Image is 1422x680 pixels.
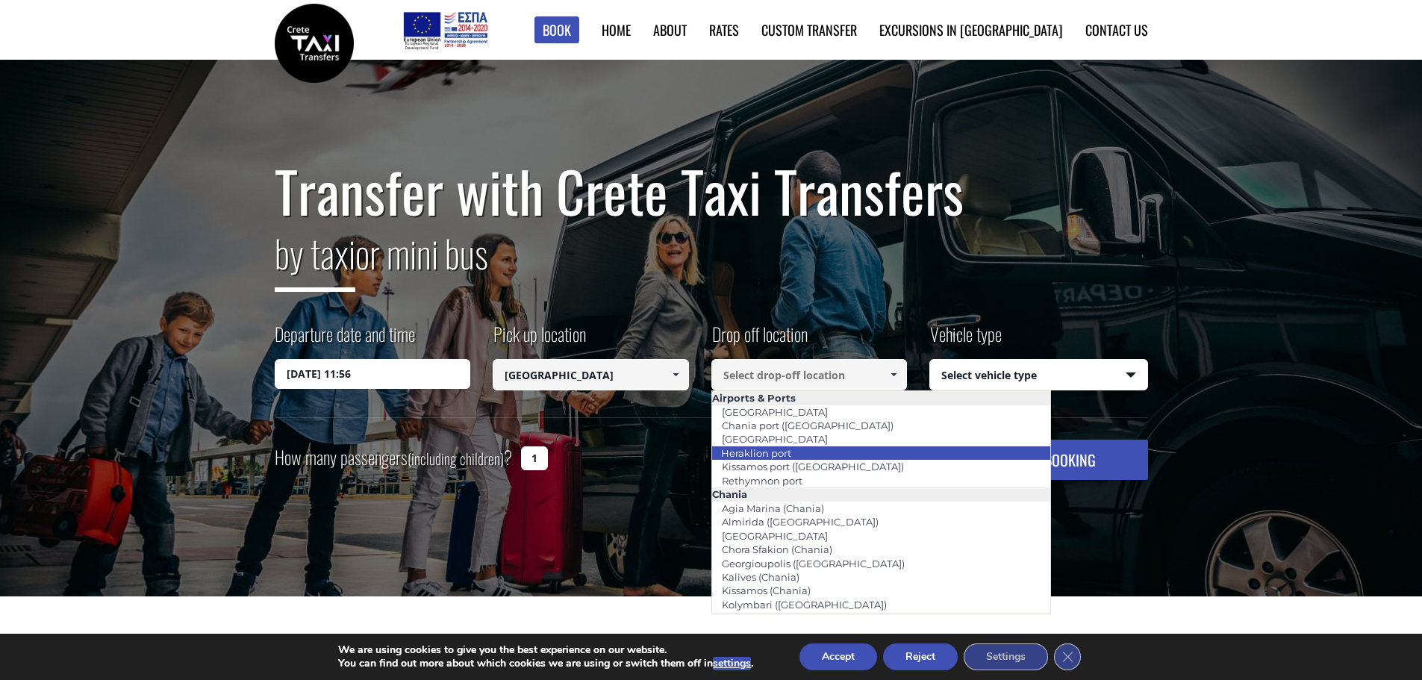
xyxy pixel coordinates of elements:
[275,225,355,292] span: by taxi
[338,657,753,670] p: You can find out more about which cookies we are using or switch them off in .
[713,657,751,670] button: settings
[401,7,490,52] img: e-bannersEUERDF180X90.jpg
[712,553,914,574] a: Georgioupolis ([GEOGRAPHIC_DATA])
[275,4,354,83] img: Crete Taxi Transfers | Safe Taxi Transfer Services from to Heraklion Airport, Chania Airport, Ret...
[712,456,914,477] a: Kissamos port ([GEOGRAPHIC_DATA])
[275,34,354,49] a: Crete Taxi Transfers | Safe Taxi Transfer Services from to Heraklion Airport, Chania Airport, Ret...
[663,359,687,390] a: Show All Items
[275,222,1148,303] h2: or mini bus
[712,580,820,601] a: Kissamos (Chania)
[712,487,1051,501] li: Chania
[338,643,753,657] p: We are using cookies to give you the best experience on our website.
[761,20,857,40] a: Custom Transfer
[712,567,809,587] a: Kalives (Chania)
[711,321,808,359] label: Drop off location
[712,498,834,519] a: Agia Marina (Chania)
[493,321,586,359] label: Pick up location
[275,440,512,476] label: How many passengers ?
[712,391,1051,405] li: Airports & Ports
[493,359,689,390] input: Select pickup location
[1085,20,1148,40] a: Contact us
[712,594,896,615] a: Kolymbari ([GEOGRAPHIC_DATA])
[882,359,906,390] a: Show All Items
[711,443,801,464] a: Heraklion port
[408,447,504,470] small: (including children)
[712,415,903,436] a: Chania port ([GEOGRAPHIC_DATA])
[712,539,842,560] a: Chora Sfakion (Chania)
[879,20,1063,40] a: Excursions in [GEOGRAPHIC_DATA]
[929,321,1002,359] label: Vehicle type
[964,643,1048,670] button: Settings
[653,20,687,40] a: About
[712,525,838,546] a: [GEOGRAPHIC_DATA]
[712,511,888,532] a: Almirida ([GEOGRAPHIC_DATA])
[712,470,812,491] a: Rethymnon port
[275,321,415,359] label: Departure date and time
[930,360,1147,391] span: Select vehicle type
[883,643,958,670] button: Reject
[709,20,739,40] a: Rates
[712,428,838,449] a: [GEOGRAPHIC_DATA]
[712,402,838,422] a: [GEOGRAPHIC_DATA]
[534,16,579,44] a: Book
[602,20,631,40] a: Home
[275,160,1148,222] h1: Transfer with Crete Taxi Transfers
[1054,643,1081,670] button: Close GDPR Cookie Banner
[799,643,877,670] button: Accept
[711,359,908,390] input: Select drop-off location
